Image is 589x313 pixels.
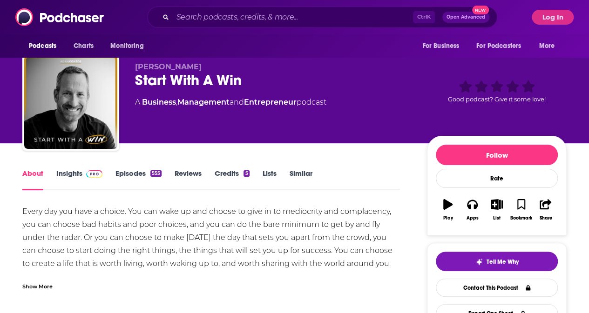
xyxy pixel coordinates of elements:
a: Episodes555 [115,169,162,190]
a: About [22,169,43,190]
span: [PERSON_NAME] [135,62,202,71]
a: Management [177,98,230,107]
button: List [485,193,509,226]
button: Share [534,193,558,226]
button: Follow [436,145,558,165]
button: open menu [533,37,567,55]
span: New [472,6,489,14]
img: tell me why sparkle [475,258,483,266]
div: Good podcast? Give it some love! [427,62,567,120]
img: Podchaser - Follow, Share and Rate Podcasts [15,8,105,26]
span: Open Advanced [447,15,485,20]
button: tell me why sparkleTell Me Why [436,252,558,271]
a: Charts [68,37,99,55]
button: open menu [22,37,68,55]
button: Log In [532,10,574,25]
div: Bookmark [510,215,532,221]
img: Podchaser Pro [86,170,102,178]
div: Share [539,215,552,221]
div: Apps [467,215,479,221]
span: Monitoring [110,40,143,53]
a: Entrepreneur [244,98,297,107]
img: Start With A Win [24,56,117,149]
span: Tell Me Why [487,258,519,266]
div: A podcast [135,97,326,108]
a: Credits5 [215,169,249,190]
span: , [176,98,177,107]
a: InsightsPodchaser Pro [56,169,102,190]
span: For Podcasters [476,40,521,53]
div: 5 [244,170,249,177]
div: Every day you have a choice. You can wake up and choose to give in to mediocrity and complacency,... [22,205,400,283]
button: Open AdvancedNew [442,12,489,23]
a: Contact This Podcast [436,279,558,297]
a: Similar [290,169,312,190]
span: and [230,98,244,107]
div: 555 [150,170,162,177]
a: Reviews [175,169,202,190]
span: Charts [74,40,94,53]
button: open menu [416,37,471,55]
span: For Business [422,40,459,53]
a: Lists [263,169,277,190]
div: Rate [436,169,558,188]
button: Bookmark [509,193,533,226]
a: Business [142,98,176,107]
button: open menu [470,37,535,55]
button: open menu [104,37,156,55]
input: Search podcasts, credits, & more... [173,10,413,25]
span: Good podcast? Give it some love! [448,96,546,103]
button: Play [436,193,460,226]
span: More [539,40,555,53]
div: Play [443,215,453,221]
div: List [493,215,501,221]
button: Apps [460,193,484,226]
span: Podcasts [29,40,56,53]
span: Ctrl K [413,11,435,23]
div: Search podcasts, credits, & more... [147,7,497,28]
